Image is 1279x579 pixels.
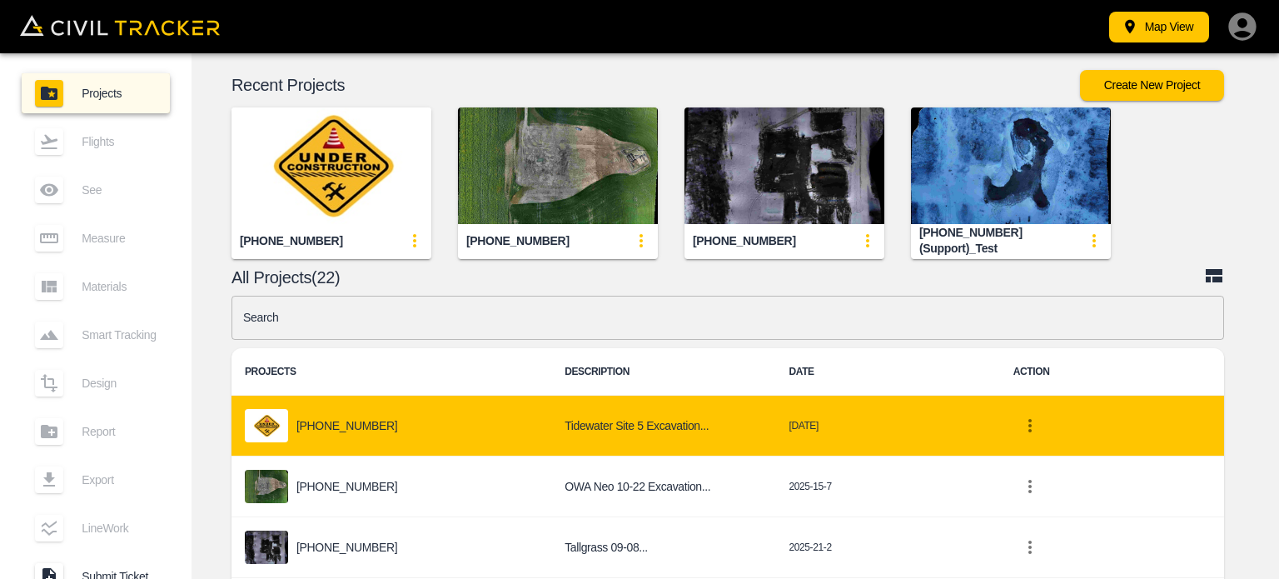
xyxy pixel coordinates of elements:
img: 2944-25-005 [231,107,431,224]
a: Projects [22,73,170,113]
span: Projects [82,87,157,100]
img: 3670-24-001 [684,107,884,224]
img: project-image [245,470,288,503]
p: [PHONE_NUMBER] [296,541,397,554]
button: update-card-details [851,224,884,257]
h6: Tallgrass 09-08 [565,537,762,558]
div: [PHONE_NUMBER] [240,233,343,249]
button: Create New Project [1080,70,1224,101]
button: Map View [1109,12,1209,42]
h6: Tidewater Site 5 Excavation [565,416,762,437]
th: DATE [775,348,999,396]
img: project-image [245,409,288,442]
h6: OWA Neo 10-22 Excavation [565,477,762,497]
p: [PHONE_NUMBER] [296,480,397,493]
img: 3724-25-002 [458,107,658,224]
p: [PHONE_NUMBER] [296,419,397,432]
img: Civil Tracker [20,15,220,36]
button: update-card-details [625,224,658,257]
p: Recent Projects [231,78,1080,92]
td: [DATE] [775,396,999,457]
img: 2944-24-202 (Support)_Test [911,107,1111,224]
button: update-card-details [398,224,431,257]
div: [PHONE_NUMBER] [693,233,796,249]
th: PROJECTS [231,348,551,396]
div: [PHONE_NUMBER] [466,233,570,249]
td: 2025-15-7 [775,457,999,517]
img: project-image [245,531,288,564]
th: ACTION [1000,348,1224,396]
p: All Projects(22) [231,271,1204,284]
td: 2025-21-2 [775,517,999,578]
div: [PHONE_NUMBER] (Support)_Test [919,225,1077,256]
button: update-card-details [1077,224,1111,257]
th: DESCRIPTION [551,348,775,396]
